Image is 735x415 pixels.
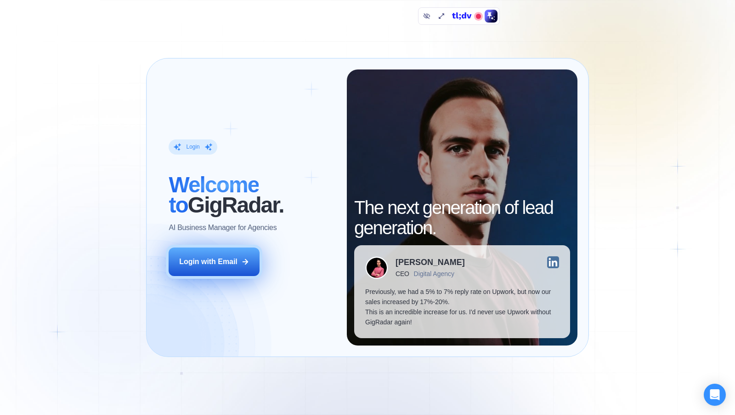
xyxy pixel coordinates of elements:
h2: The next generation of lead generation. [354,197,570,238]
button: Login with Email [169,248,260,276]
div: Open Intercom Messenger [704,384,726,406]
div: [PERSON_NAME] [396,258,465,266]
p: Previously, we had a 5% to 7% reply rate on Upwork, but now our sales increased by 17%-20%. This ... [365,287,559,327]
p: AI Business Manager for Agencies [169,223,277,233]
div: Login [186,143,199,150]
div: Login with Email [179,257,237,267]
span: Welcome to [169,173,259,217]
div: Digital Agency [414,270,454,277]
div: CEO [396,270,409,277]
h2: ‍ GigRadar. [169,175,336,215]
